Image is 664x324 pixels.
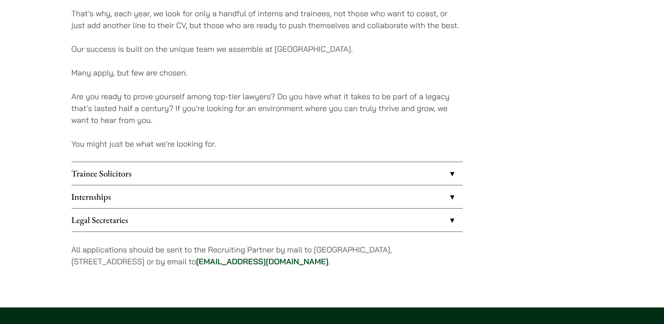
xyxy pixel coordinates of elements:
a: Legal Secretaries [72,209,463,231]
p: Are you ready to prove yourself among top-tier lawyers? Do you have what it takes to be part of a... [72,90,463,126]
a: Internships [72,185,463,208]
a: Trainee Solicitors [72,162,463,185]
p: Our success is built on the unique team we assemble at [GEOGRAPHIC_DATA]. [72,43,463,55]
a: [EMAIL_ADDRESS][DOMAIN_NAME] [196,256,329,266]
p: You might just be what we’re looking for. [72,138,463,150]
p: Many apply, but few are chosen. [72,67,463,79]
p: That’s why, each year, we look for only a handful of interns and trainees, not those who want to ... [72,7,463,31]
p: All applications should be sent to the Recruiting Partner by mail to [GEOGRAPHIC_DATA], [STREET_A... [72,244,463,267]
